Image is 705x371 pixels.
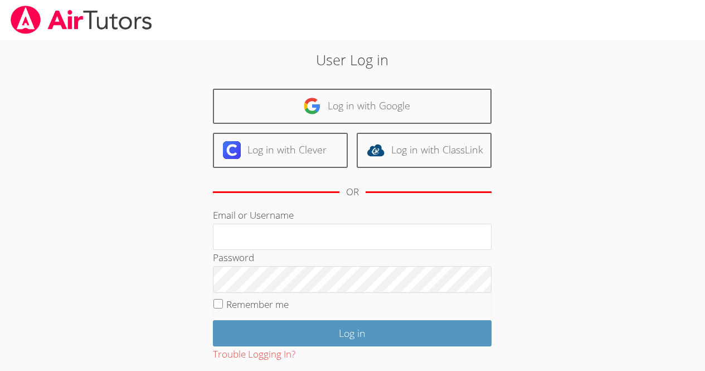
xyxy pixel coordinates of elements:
a: Log in with Clever [213,133,348,168]
input: Log in [213,320,492,346]
label: Email or Username [213,209,294,221]
label: Remember me [226,298,289,311]
div: OR [346,184,359,200]
img: clever-logo-6eab21bc6e7a338710f1a6ff85c0baf02591cd810cc4098c63d3a4b26e2feb20.svg [223,141,241,159]
img: google-logo-50288ca7cdecda66e5e0955fdab243c47b7ad437acaf1139b6f446037453330a.svg [303,97,321,115]
label: Password [213,251,254,264]
img: classlink-logo-d6bb404cc1216ec64c9a2012d9dc4662098be43eaf13dc465df04b49fa7ab582.svg [367,141,385,159]
a: Log in with ClassLink [357,133,492,168]
a: Log in with Google [213,89,492,124]
h2: User Log in [162,49,543,70]
button: Trouble Logging In? [213,346,295,363]
img: airtutors_banner-c4298cdbf04f3fff15de1276eac7730deb9818008684d7c2e4769d2f7ddbe033.png [9,6,153,34]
